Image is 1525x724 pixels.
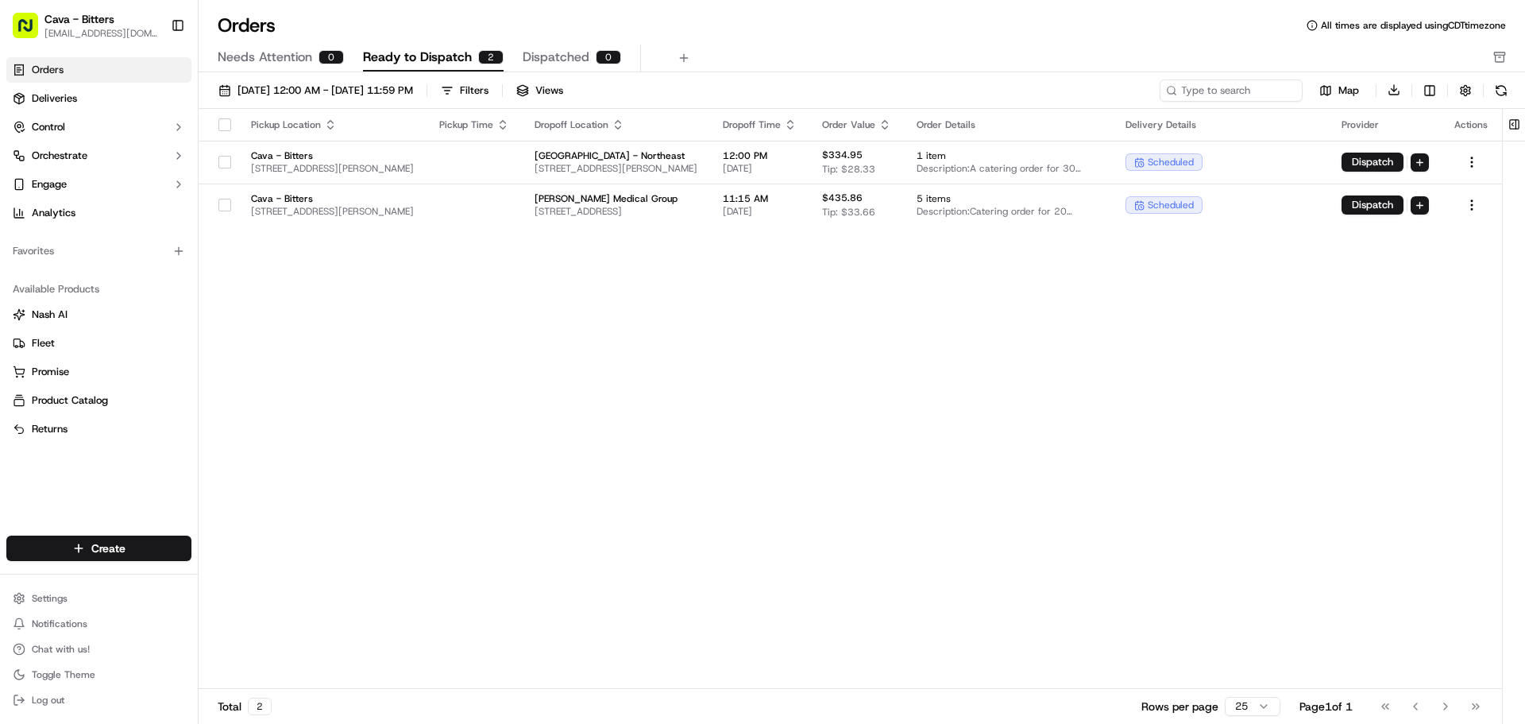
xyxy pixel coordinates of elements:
button: Settings [6,587,191,610]
span: • [172,289,178,302]
div: 📗 [16,357,29,370]
a: Returns [13,422,185,436]
span: Cava Bitters [49,246,108,259]
span: Views [535,83,563,98]
span: Chat with us! [32,643,90,656]
button: Views [509,79,570,102]
span: Map [1338,83,1359,98]
span: Description: Catering order for 20 people, including two group bowl bars (Grilled Chicken and Gri... [917,205,1100,218]
button: Nash AI [6,302,191,327]
button: Notifications [6,613,191,635]
span: $334.95 [822,149,863,161]
span: Returns [32,422,68,436]
button: Map [1309,81,1369,100]
span: Promise [32,365,69,379]
span: [DATE] 12:00 AM - [DATE] 11:59 PM [237,83,413,98]
button: Cava - Bitters [44,11,114,27]
div: 2 [248,698,272,715]
span: [DATE] [181,289,214,302]
div: Favorites [6,238,191,264]
span: Nash AI [32,308,68,322]
img: Cava Bitters [16,231,41,257]
a: Analytics [6,200,191,226]
a: Deliveries [6,86,191,111]
div: Filters [460,83,488,98]
div: Actions [1454,118,1489,131]
div: We're available if you need us! [71,168,218,180]
span: Toggle Theme [32,668,95,681]
a: 📗Knowledge Base [10,349,128,377]
div: Order Details [917,118,1100,131]
span: Analytics [32,206,75,220]
span: Settings [32,592,68,605]
button: Engage [6,172,191,197]
button: Dispatch [1342,196,1403,215]
button: Filters [434,79,496,102]
p: Rows per page [1141,699,1218,714]
div: Page 1 of 1 [1299,699,1353,714]
img: Nash [16,16,48,48]
button: Control [6,114,191,140]
span: • [111,246,117,259]
span: All times are displayed using CDT timezone [1321,19,1506,32]
span: Description: A catering order for 30 people, featuring a Group Bowl Bar with Falafel, various ric... [917,162,1100,175]
span: [DATE] [723,205,797,218]
span: 1 item [917,149,1100,162]
span: Notifications [32,618,87,630]
div: Pickup Location [251,118,414,131]
span: [PERSON_NAME] Medical Group [535,192,697,205]
span: Tip: $28.33 [822,163,875,176]
div: Dropoff Location [535,118,697,131]
button: Log out [6,689,191,711]
span: Log out [32,694,64,707]
button: Product Catalog [6,388,191,413]
div: 0 [596,50,621,64]
div: Available Products [6,277,191,302]
div: Order Value [822,118,891,131]
button: [EMAIL_ADDRESS][DOMAIN_NAME] [44,27,158,40]
span: Tip: $33.66 [822,206,875,219]
span: [DATE] [120,246,152,259]
a: 💻API Documentation [128,349,261,377]
a: Nash AI [13,308,185,322]
span: $435.86 [822,192,863,204]
span: [GEOGRAPHIC_DATA] - Northeast [535,149,697,162]
div: Dropoff Time [723,118,797,131]
button: Dispatch [1342,153,1403,172]
span: [STREET_ADDRESS][PERSON_NAME] [251,162,414,175]
span: [STREET_ADDRESS][PERSON_NAME] [535,162,697,175]
div: Delivery Details [1125,118,1316,131]
span: 11:15 AM [723,192,797,205]
button: Refresh [1490,79,1512,102]
p: Welcome 👋 [16,64,289,89]
span: 5 items [917,192,1100,205]
button: Promise [6,359,191,385]
img: Wisdom Oko [16,274,41,305]
div: Past conversations [16,207,106,219]
span: scheduled [1148,156,1194,168]
button: Fleet [6,331,191,356]
span: Wisdom [PERSON_NAME] [49,289,169,302]
span: [STREET_ADDRESS] [535,205,697,218]
span: Orders [32,63,64,77]
a: Orders [6,57,191,83]
div: 💻 [134,357,147,370]
button: Start new chat [270,157,289,176]
span: scheduled [1148,199,1194,211]
span: Engage [32,177,67,192]
span: Product Catalog [32,393,108,408]
button: Create [6,536,191,561]
span: Ready to Dispatch [363,48,472,67]
span: Needs Attention [218,48,312,67]
span: Orchestrate [32,149,87,163]
span: API Documentation [150,355,255,371]
button: Orchestrate [6,143,191,168]
span: Deliveries [32,91,77,106]
button: Toggle Theme [6,664,191,686]
span: Dispatched [523,48,589,67]
a: Promise [13,365,185,379]
input: Got a question? Start typing here... [41,103,286,119]
button: Cava - Bitters[EMAIL_ADDRESS][DOMAIN_NAME] [6,6,164,45]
